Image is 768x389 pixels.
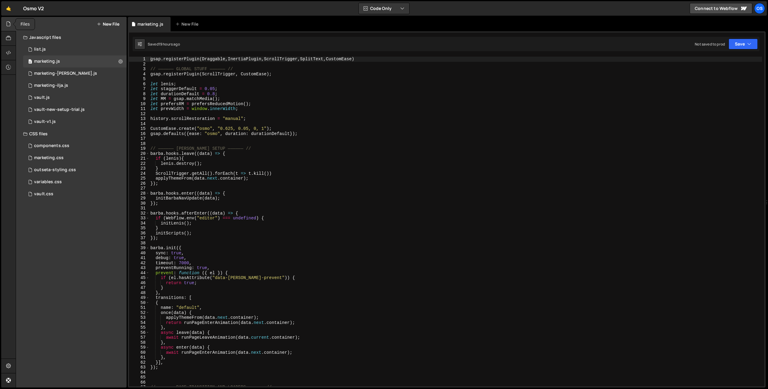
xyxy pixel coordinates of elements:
[129,72,150,77] div: 4
[34,47,46,52] div: list.js
[129,62,150,67] div: 2
[129,146,150,151] div: 19
[129,216,150,221] div: 33
[129,295,150,300] div: 49
[129,106,150,111] div: 11
[129,206,150,211] div: 31
[129,315,150,320] div: 53
[129,226,150,231] div: 35
[23,176,127,188] div: 16596/45154.css
[23,104,127,116] div: 16596/45152.js
[23,5,44,12] div: Osmo V2
[129,156,150,161] div: 21
[129,236,150,241] div: 37
[754,3,765,14] div: Os
[129,176,150,181] div: 25
[129,171,150,176] div: 24
[129,281,150,286] div: 46
[129,345,150,350] div: 59
[129,251,150,256] div: 40
[129,335,150,340] div: 57
[129,275,150,281] div: 45
[34,107,85,112] div: vault-new-setup-trial.js
[23,55,127,67] div: 16596/45422.js
[129,151,150,156] div: 20
[129,320,150,325] div: 54
[137,21,163,27] div: marketing.js
[129,325,150,330] div: 55
[129,261,150,266] div: 42
[129,67,150,72] div: 3
[129,305,150,310] div: 51
[23,67,127,80] div: 16596/45424.js
[129,256,150,261] div: 41
[129,126,150,131] div: 15
[359,3,409,14] button: Code Only
[23,152,127,164] div: 16596/45446.css
[129,201,150,206] div: 30
[129,241,150,246] div: 38
[129,161,150,166] div: 22
[129,111,150,117] div: 12
[1,1,16,16] a: 🤙
[129,330,150,335] div: 56
[695,42,725,47] div: Not saved to prod
[129,116,150,121] div: 13
[129,360,150,365] div: 62
[129,350,150,355] div: 60
[129,246,150,251] div: 39
[129,221,150,226] div: 34
[34,59,60,64] div: marketing.js
[34,95,50,100] div: vault.js
[129,365,150,370] div: 63
[129,265,150,271] div: 43
[129,181,150,186] div: 26
[34,119,56,124] div: vault-v1.js
[34,83,68,88] div: marketing-ilja.js
[129,375,150,380] div: 65
[129,231,150,236] div: 36
[129,92,150,97] div: 8
[34,143,69,149] div: components.css
[129,86,150,92] div: 7
[175,21,201,27] div: New File
[129,57,150,62] div: 1
[129,211,150,216] div: 32
[97,22,119,27] button: New File
[129,370,150,375] div: 64
[129,300,150,306] div: 50
[129,355,150,360] div: 61
[129,102,150,107] div: 10
[129,121,150,127] div: 14
[129,141,150,146] div: 18
[690,3,752,14] a: Connect to Webflow
[23,80,127,92] div: 16596/45423.js
[23,164,127,176] div: 16596/45156.css
[23,92,127,104] div: 16596/45133.js
[129,166,150,171] div: 23
[28,60,32,64] span: 0
[129,96,150,102] div: 9
[129,271,150,276] div: 44
[23,116,127,128] div: 16596/45132.js
[159,42,180,47] div: 19 hours ago
[129,77,150,82] div: 5
[23,43,127,55] div: 16596/45151.js
[16,19,35,30] div: Files
[23,188,127,200] div: 16596/45153.css
[129,136,150,141] div: 17
[16,31,127,43] div: Javascript files
[129,290,150,296] div: 48
[129,340,150,345] div: 58
[148,42,180,47] div: Saved
[34,179,62,185] div: variables.css
[129,380,150,385] div: 66
[129,131,150,136] div: 16
[729,39,758,49] button: Save
[16,128,127,140] div: CSS files
[34,155,64,161] div: marketing.css
[129,186,150,191] div: 27
[129,196,150,201] div: 29
[129,285,150,290] div: 47
[34,167,76,173] div: outseta-styling.css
